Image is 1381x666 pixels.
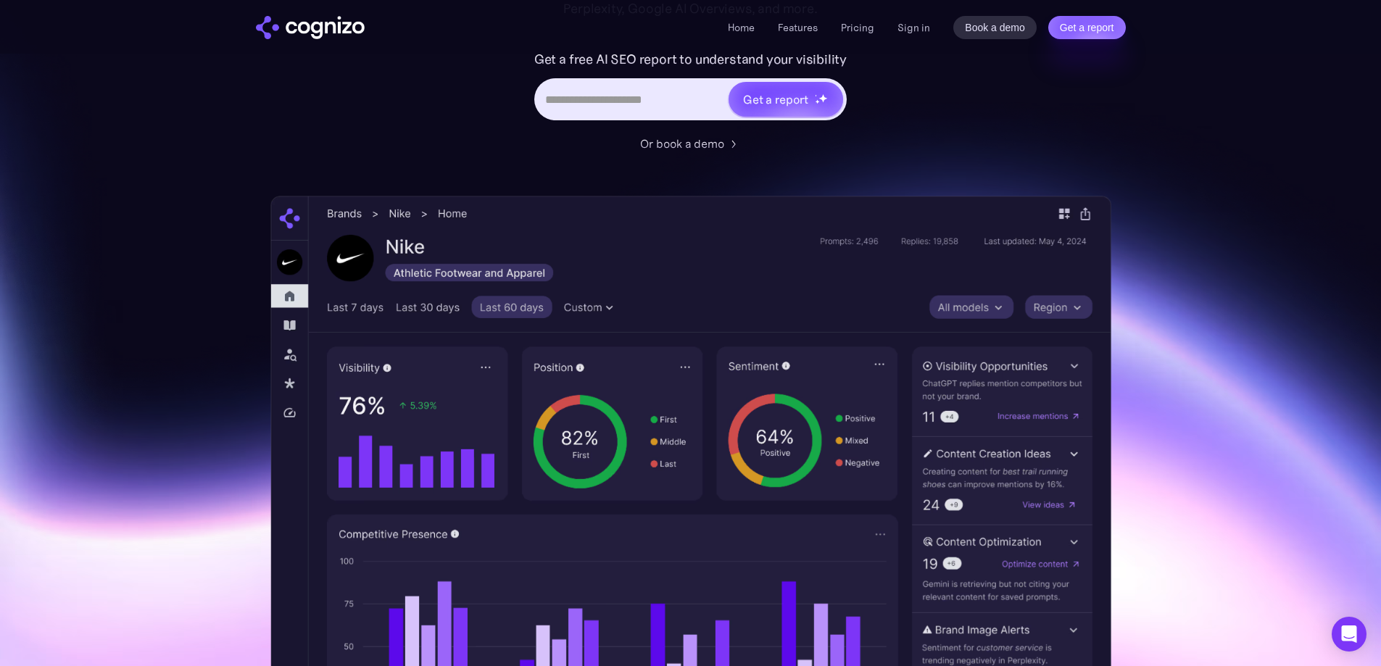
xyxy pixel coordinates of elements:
img: cognizo logo [256,16,365,39]
img: star [818,93,828,103]
a: Get a reportstarstarstar [727,80,845,118]
a: Features [778,21,818,34]
a: Or book a demo [640,135,742,152]
a: Get a report [1048,16,1126,39]
img: star [815,94,817,96]
a: home [256,16,365,39]
a: Home [728,21,755,34]
a: Sign in [897,19,930,36]
form: Hero URL Input Form [534,48,847,128]
div: Open Intercom Messenger [1332,617,1367,652]
img: star [815,99,820,104]
a: Pricing [841,21,874,34]
div: Or book a demo [640,135,724,152]
a: Book a demo [953,16,1037,39]
div: Get a report [743,91,808,108]
label: Get a free AI SEO report to understand your visibility [534,48,847,71]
